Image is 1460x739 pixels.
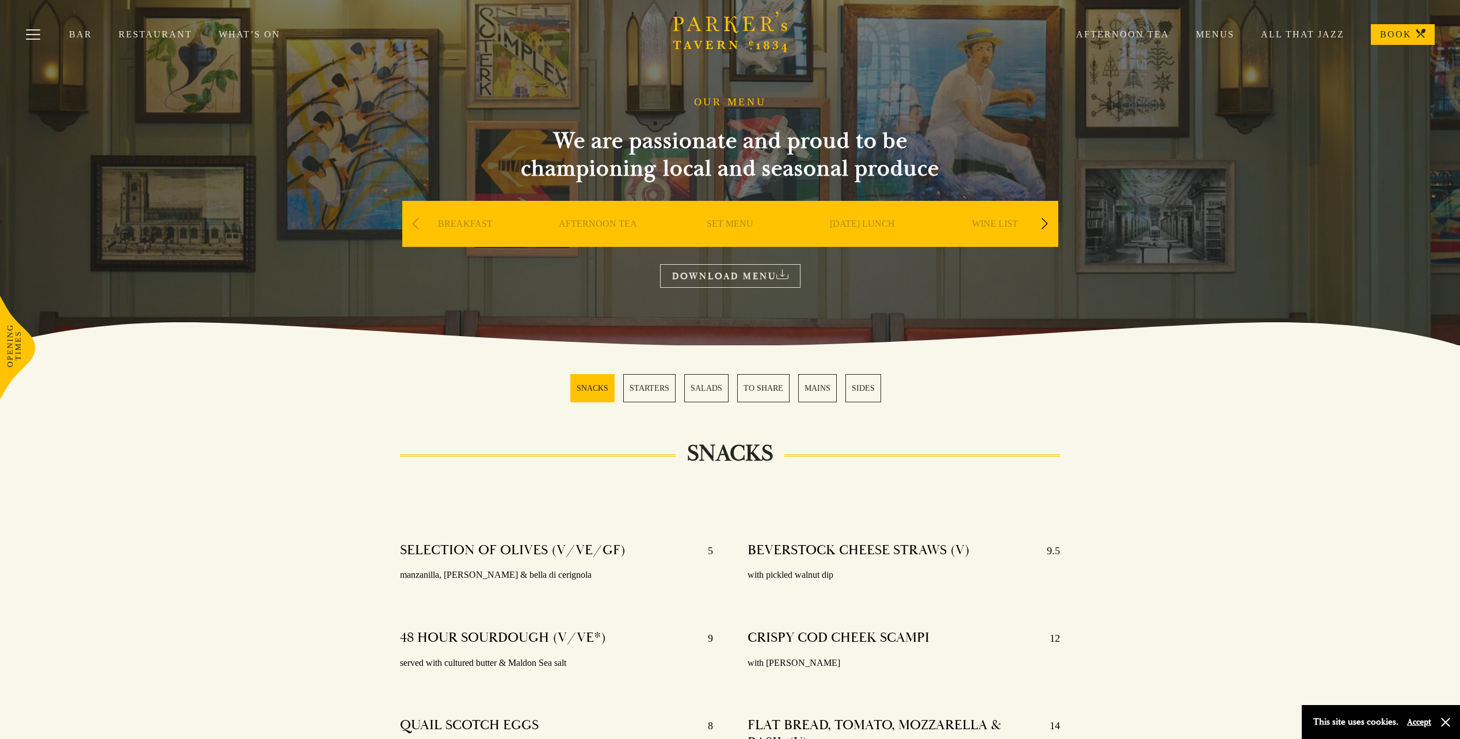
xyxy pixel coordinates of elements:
h4: SELECTION OF OLIVES (V/VE/GF) [400,542,626,560]
p: 5 [696,542,713,560]
button: Close and accept [1440,717,1451,728]
a: DOWNLOAD MENU [660,264,800,288]
p: served with cultured butter & Maldon Sea salt [400,655,712,672]
div: 1 / 9 [402,201,529,281]
a: 4 / 6 [737,374,790,402]
div: 2 / 9 [535,201,661,281]
a: BREAKFAST [438,218,493,264]
p: 8 [696,717,713,735]
h4: CRISPY COD CHEEK SCAMPI [748,629,929,647]
a: 1 / 6 [570,374,615,402]
p: manzanilla, [PERSON_NAME] & bella di cerignola [400,567,712,584]
h4: QUAIL SCOTCH EGGS [400,717,539,735]
div: Previous slide [408,211,424,237]
h2: We are passionate and proud to be championing local and seasonal produce [500,127,960,182]
div: 3 / 9 [667,201,794,281]
p: This site uses cookies. [1313,714,1398,730]
button: Accept [1407,717,1431,727]
a: [DATE] LUNCH [830,218,895,264]
div: 4 / 9 [799,201,926,281]
a: 5 / 6 [798,374,837,402]
a: AFTERNOON TEA [559,218,637,264]
p: 12 [1038,629,1060,647]
h4: BEVERSTOCK CHEESE STRAWS (V) [748,542,970,560]
p: 9.5 [1035,542,1060,560]
a: WINE LIST [972,218,1018,264]
a: 2 / 6 [623,374,676,402]
a: 3 / 6 [684,374,729,402]
h4: 48 HOUR SOURDOUGH (V/VE*) [400,629,606,647]
h2: SNACKS [676,440,784,467]
p: with [PERSON_NAME] [748,655,1060,672]
p: with pickled walnut dip [748,567,1060,584]
div: Next slide [1037,211,1053,237]
a: SET MENU [707,218,753,264]
h1: OUR MENU [694,96,767,109]
p: 9 [696,629,713,647]
a: 6 / 6 [845,374,881,402]
div: 5 / 9 [932,201,1058,281]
